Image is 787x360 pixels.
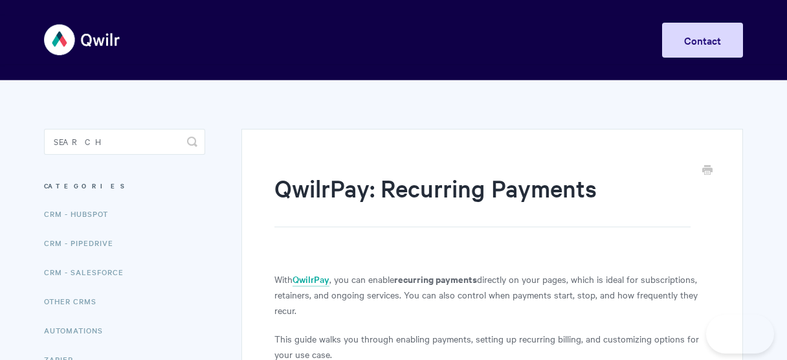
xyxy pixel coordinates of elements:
strong: recurring payments [394,272,477,286]
a: Automations [44,317,113,343]
p: With , you can enable directly on your pages, which is ideal for subscriptions, retainers, and on... [274,271,710,318]
iframe: Toggle Customer Support [706,315,774,354]
img: Qwilr Help Center [44,16,121,64]
input: Search [44,129,205,155]
a: Contact [662,23,743,58]
a: Other CRMs [44,288,106,314]
a: Print this Article [702,164,713,178]
a: CRM - Pipedrive [44,230,123,256]
a: QwilrPay [293,273,329,287]
a: CRM - HubSpot [44,201,118,227]
a: CRM - Salesforce [44,259,133,285]
h3: Categories [44,174,205,197]
h1: QwilrPay: Recurring Payments [274,172,691,227]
